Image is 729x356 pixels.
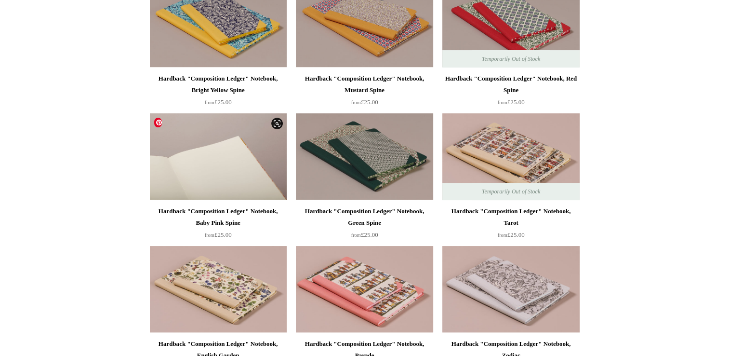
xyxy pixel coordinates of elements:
[205,100,214,105] span: from
[498,100,507,105] span: from
[150,113,287,200] a: Hardback "Composition Ledger" Notebook, Baby Pink Spine Hardback "Composition Ledger" Notebook, B...
[150,113,287,200] img: Hardback "Composition Ledger" Notebook, Baby Pink Spine
[472,183,550,200] span: Temporarily Out of Stock
[150,246,287,333] img: Hardback "Composition Ledger" Notebook, English Garden
[296,246,433,333] a: Hardback "Composition Ledger" Notebook, Parade Hardback "Composition Ledger" Notebook, Parade
[351,100,361,105] span: from
[150,246,287,333] a: Hardback "Composition Ledger" Notebook, English Garden Hardback "Composition Ledger" Notebook, En...
[442,246,579,333] img: Hardback "Composition Ledger" Notebook, Zodiac
[442,246,579,333] a: Hardback "Composition Ledger" Notebook, Zodiac Hardback "Composition Ledger" Notebook, Zodiac
[296,113,433,200] img: Hardback "Composition Ledger" Notebook, Green Spine
[472,50,550,68] span: Temporarily Out of Stock
[152,73,284,96] div: Hardback "Composition Ledger" Notebook, Bright Yellow Spine
[442,205,579,245] a: Hardback "Composition Ledger" Notebook, Tarot from£25.00
[296,113,433,200] a: Hardback "Composition Ledger" Notebook, Green Spine Hardback "Composition Ledger" Notebook, Green...
[351,233,361,238] span: from
[498,233,507,238] span: from
[205,98,232,106] span: £25.00
[152,205,284,229] div: Hardback "Composition Ledger" Notebook, Baby Pink Spine
[445,205,577,229] div: Hardback "Composition Ledger" Notebook, Tarot
[296,205,433,245] a: Hardback "Composition Ledger" Notebook, Green Spine from£25.00
[205,231,232,238] span: £25.00
[298,73,430,96] div: Hardback "Composition Ledger" Notebook, Mustard Spine
[296,73,433,112] a: Hardback "Composition Ledger" Notebook, Mustard Spine from£25.00
[298,205,430,229] div: Hardback "Composition Ledger" Notebook, Green Spine
[442,73,579,112] a: Hardback "Composition Ledger" Notebook, Red Spine from£25.00
[442,113,579,200] img: Hardback "Composition Ledger" Notebook, Tarot
[150,73,287,112] a: Hardback "Composition Ledger" Notebook, Bright Yellow Spine from£25.00
[296,246,433,333] img: Hardback "Composition Ledger" Notebook, Parade
[351,231,378,238] span: £25.00
[150,205,287,245] a: Hardback "Composition Ledger" Notebook, Baby Pink Spine from£25.00
[498,98,525,106] span: £25.00
[498,231,525,238] span: £25.00
[351,98,378,106] span: £25.00
[205,233,214,238] span: from
[442,113,579,200] a: Hardback "Composition Ledger" Notebook, Tarot Hardback "Composition Ledger" Notebook, Tarot Tempo...
[445,73,577,96] div: Hardback "Composition Ledger" Notebook, Red Spine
